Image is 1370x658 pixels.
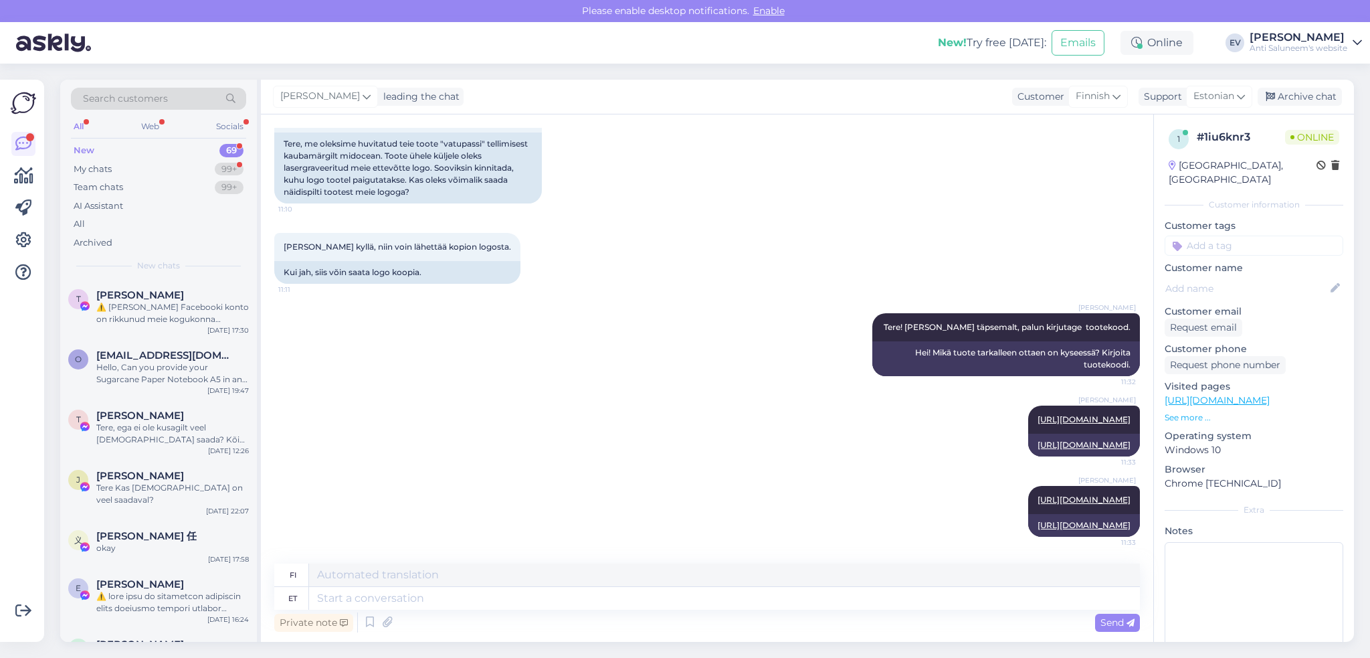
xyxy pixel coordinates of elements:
[1165,463,1343,477] p: Browser
[207,614,249,625] div: [DATE] 16:24
[76,294,81,304] span: T
[75,354,82,364] span: o
[74,144,94,157] div: New
[274,261,520,284] div: Kui jah, siis võin saata logo koopia.
[96,422,249,446] div: Tere, ega ei ole kusagilt veel [DEMOGRAPHIC_DATA] saada? Kõik läksid välja
[1165,356,1286,374] div: Request phone number
[1169,159,1316,187] div: [GEOGRAPHIC_DATA], [GEOGRAPHIC_DATA]
[1165,380,1343,394] p: Visited pages
[1165,342,1343,356] p: Customer phone
[1165,429,1343,443] p: Operating system
[96,542,249,554] div: okay
[1165,443,1343,457] p: Windows 10
[215,163,243,176] div: 99+
[213,118,246,135] div: Socials
[378,90,460,104] div: leading the chat
[96,530,197,542] span: 义平 任
[1193,89,1234,104] span: Estonian
[1052,30,1104,56] button: Emails
[1226,33,1244,52] div: EV
[1165,281,1328,296] input: Add name
[74,218,85,231] div: All
[284,242,511,252] span: [PERSON_NAME] kyllä, niin voin lähettää kopion logosta.
[1165,305,1343,319] p: Customer email
[74,236,112,250] div: Archived
[1165,236,1343,256] input: Add a tag
[1086,377,1136,387] span: 11:32
[76,475,80,485] span: J
[96,470,184,482] span: Jaanika Palmik
[1038,520,1131,530] a: [URL][DOMAIN_NAME]
[1165,261,1343,275] p: Customer name
[207,325,249,335] div: [DATE] 17:30
[96,361,249,386] div: Hello, Can you provide your Sugarcane Paper Notebook A5 in an unlined (blank) version? The produc...
[1038,440,1131,450] a: [URL][DOMAIN_NAME]
[96,349,235,361] span: otopix@gmail.com
[274,133,542,203] div: Tere, me oleksime huvitatud teie toote "vatupassi" tellimisest kaubamärgilt midocean. Toote ühele...
[207,386,249,396] div: [DATE] 19:47
[1086,457,1136,467] span: 11:33
[96,301,249,325] div: ⚠️ [PERSON_NAME] Facebooki konto on rikkunud meie kogukonna standardeid. Meie süsteem on saanud p...
[1197,129,1285,145] div: # 1iu6knr3
[96,590,249,614] div: ⚠️ lore ipsu do sitametcon adipiscin elits doeiusmo tempori utlabor etdolo magnaaliq: enima://min...
[96,639,184,651] span: Wendy Xiao
[74,163,112,176] div: My chats
[74,181,123,194] div: Team chats
[1165,524,1343,538] p: Notes
[206,506,249,516] div: [DATE] 22:07
[137,260,180,272] span: New chats
[96,482,249,506] div: Tere Kas [DEMOGRAPHIC_DATA] on veel saadaval?
[749,5,789,17] span: Enable
[76,583,81,593] span: E
[74,535,82,545] span: 义
[1078,303,1136,313] span: [PERSON_NAME]
[1038,495,1131,505] a: [URL][DOMAIN_NAME]
[1012,90,1064,104] div: Customer
[872,341,1140,376] div: Hei! Mikä tuote tarkalleen ottaen on kyseessä? Kirjoita tuotekoodi.
[208,554,249,564] div: [DATE] 17:58
[1285,130,1339,145] span: Online
[1120,31,1193,55] div: Online
[1165,199,1343,211] div: Customer information
[884,322,1131,332] span: Tere! [PERSON_NAME] täpsemalt, palun kirjutage tootekood.
[278,204,328,214] span: 11:10
[1165,219,1343,233] p: Customer tags
[215,181,243,194] div: 99+
[96,578,184,590] span: Eliza Adamska
[1086,538,1136,548] span: 11:33
[1139,90,1182,104] div: Support
[71,118,86,135] div: All
[11,90,36,116] img: Askly Logo
[1165,394,1270,406] a: [URL][DOMAIN_NAME]
[1250,43,1347,54] div: Anti Saluneem's website
[1078,395,1136,405] span: [PERSON_NAME]
[1100,616,1135,629] span: Send
[138,118,162,135] div: Web
[274,614,353,632] div: Private note
[1165,504,1343,516] div: Extra
[96,410,184,422] span: Triin Mägi
[1165,319,1242,337] div: Request email
[290,564,296,586] div: fi
[219,144,243,157] div: 69
[83,92,168,106] span: Search customers
[1250,32,1362,54] a: [PERSON_NAME]Anti Saluneem's website
[280,89,360,104] span: [PERSON_NAME]
[1076,89,1110,104] span: Finnish
[1250,32,1347,43] div: [PERSON_NAME]
[288,587,297,610] div: et
[1078,475,1136,485] span: [PERSON_NAME]
[1258,88,1342,106] div: Archive chat
[938,36,967,49] b: New!
[278,284,328,295] span: 11:11
[1165,412,1343,424] p: See more ...
[208,446,249,456] div: [DATE] 12:26
[76,414,81,424] span: T
[938,35,1046,51] div: Try free [DATE]:
[96,289,184,301] span: Tom Haja
[1038,414,1131,424] a: [URL][DOMAIN_NAME]
[1165,477,1343,491] p: Chrome [TECHNICAL_ID]
[1177,134,1180,144] span: 1
[74,199,123,213] div: AI Assistant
